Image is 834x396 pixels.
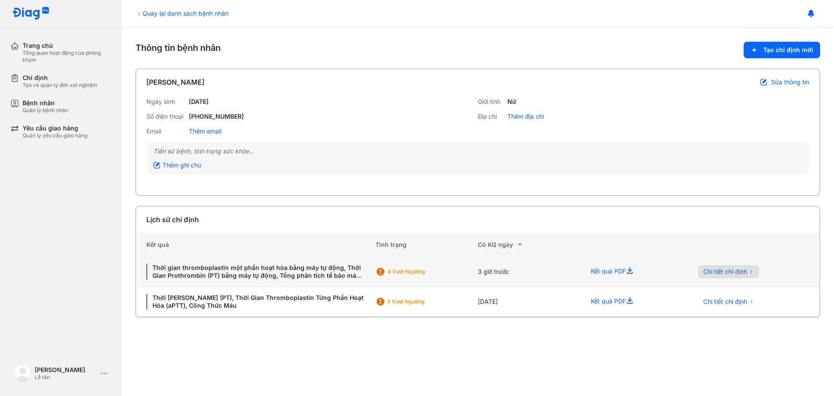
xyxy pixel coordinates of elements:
[136,42,820,58] div: Thông tin bệnh nhân
[189,127,222,135] div: Thêm email
[507,113,544,120] div: Thêm địa chỉ
[703,268,747,276] span: Chi tiết chỉ định
[153,161,201,169] div: Thêm ghi chú
[189,113,244,120] div: [PHONE_NUMBER]
[23,82,97,89] div: Tạo và quản lý đơn xét nghiệm
[23,107,68,114] div: Quản lý bệnh nhân
[23,74,97,82] div: Chỉ định
[146,98,185,106] div: Ngày sinh
[136,233,375,257] div: Kết quả
[23,50,111,63] div: Tổng quan hoạt động của phòng khám
[35,366,97,374] div: [PERSON_NAME]
[146,264,365,280] div: Thời gian thromboplastin một phần hoạt hóa bằng máy tự động, Thời Gian Prothrombin (PT) bằng máy ...
[146,77,205,87] div: [PERSON_NAME]
[387,298,457,305] div: 5 Vượt ngưỡng
[698,295,759,308] button: Chi tiết chỉ định
[763,46,813,54] span: Tạo chỉ định mới
[478,257,580,287] div: 3 giờ trước
[580,257,687,287] div: Kết quả PDF
[507,98,516,106] div: Nữ
[136,9,228,18] div: Quay lại danh sách bệnh nhân
[478,113,504,120] div: Địa chỉ
[375,233,478,257] div: Tình trạng
[744,42,820,58] button: Tạo chỉ định mới
[478,287,580,317] div: [DATE]
[146,127,185,135] div: Email
[23,124,87,132] div: Yêu cầu giao hàng
[14,365,31,382] img: logo
[189,98,208,106] div: [DATE]
[146,113,185,120] div: Số điện thoại
[771,78,809,86] span: Sửa thông tin
[35,374,97,381] div: Lễ tân
[23,132,87,139] div: Quản lý yêu cầu giao hàng
[23,42,111,50] div: Trang chủ
[153,147,802,155] div: Tiền sử bệnh, tình trạng sức khỏe...
[580,287,687,317] div: Kết quả PDF
[23,99,68,107] div: Bệnh nhân
[698,265,759,278] button: Chi tiết chỉ định
[146,214,199,225] div: Lịch sử chỉ định
[12,7,50,20] img: logo
[703,298,747,306] span: Chi tiết chỉ định
[387,268,457,275] div: 4 Vượt ngưỡng
[478,240,580,250] div: Có KQ ngày
[146,294,365,309] div: Thời [PERSON_NAME] (PT), Thời Gian Thromboplastin Từng Phần Hoạt Hóa (aPTT), Công Thức Máu
[478,98,504,106] div: Giới tính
